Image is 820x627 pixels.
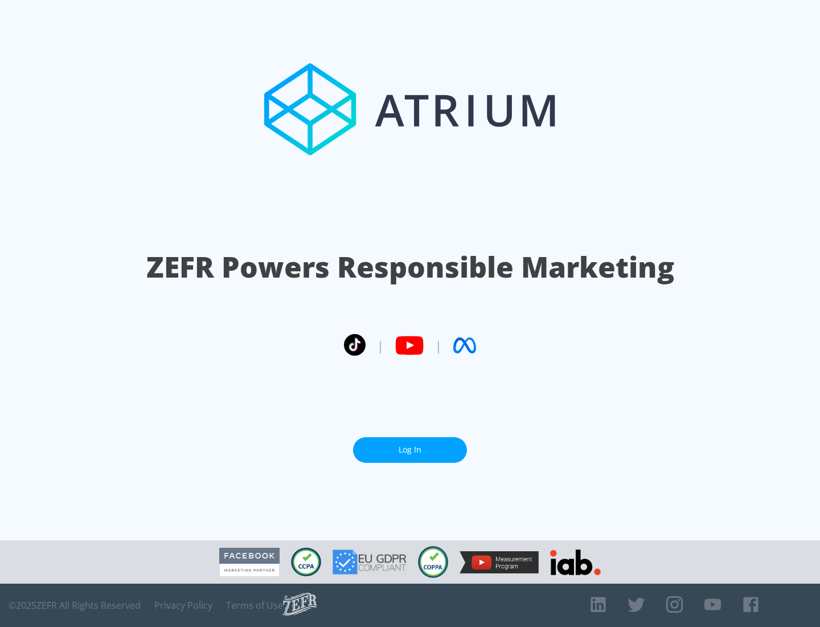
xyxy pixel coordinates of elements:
img: COPPA Compliant [418,546,448,578]
img: Facebook Marketing Partner [219,548,280,577]
a: Log In [353,437,467,463]
img: CCPA Compliant [291,548,321,576]
h1: ZEFR Powers Responsible Marketing [146,247,674,287]
a: Privacy Policy [154,600,212,611]
a: Terms of Use [226,600,283,611]
img: YouTube Measurement Program [460,551,539,573]
span: © 2025 ZEFR All Rights Reserved [9,600,141,611]
span: | [435,337,442,354]
img: IAB [550,549,601,575]
span: | [377,337,384,354]
img: GDPR Compliant [333,549,407,575]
